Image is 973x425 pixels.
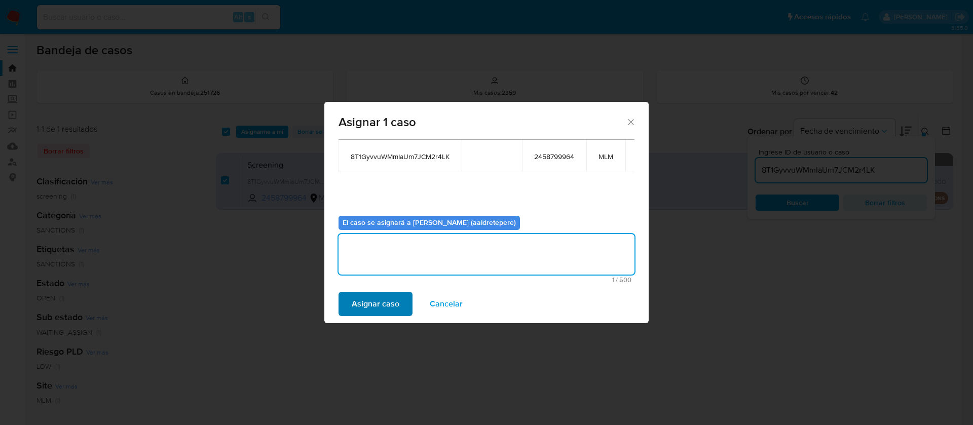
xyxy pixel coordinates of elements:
span: MLM [598,152,613,161]
span: 8T1GyvvuWMmIaUm7JCM2r4LK [351,152,450,161]
span: Cancelar [430,293,463,315]
div: assign-modal [324,102,649,323]
button: Cerrar ventana [626,117,635,126]
span: Máximo 500 caracteres [342,277,631,283]
span: 2458799964 [534,152,574,161]
span: Asignar caso [352,293,399,315]
span: Asignar 1 caso [339,116,626,128]
b: El caso se asignará a [PERSON_NAME] (aaldretepere) [343,217,516,227]
button: Asignar caso [339,292,413,316]
button: Cancelar [417,292,476,316]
